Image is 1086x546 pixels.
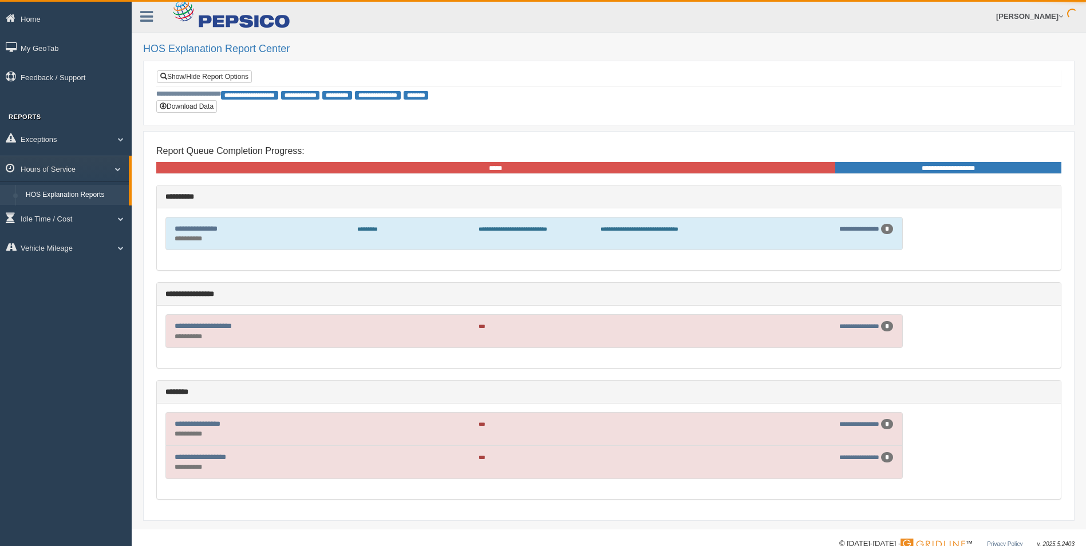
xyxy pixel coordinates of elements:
[156,100,217,113] button: Download Data
[156,146,1061,156] h4: Report Queue Completion Progress:
[21,185,129,205] a: HOS Explanation Reports
[157,70,252,83] a: Show/Hide Report Options
[143,43,1075,55] h2: HOS Explanation Report Center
